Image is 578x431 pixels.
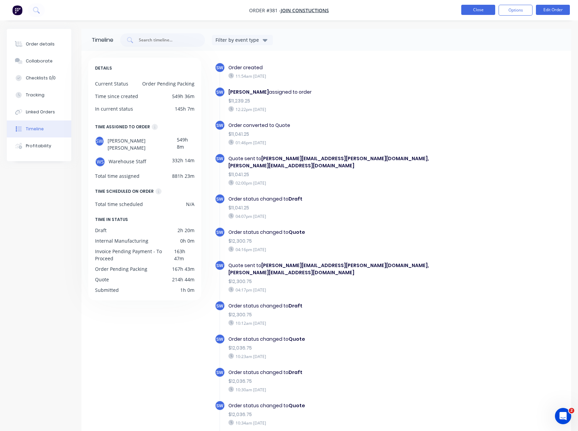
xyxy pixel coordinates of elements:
[26,92,44,98] div: Tracking
[228,180,444,186] div: 02:00pm [DATE]
[228,420,444,426] div: 10:34am [DATE]
[92,36,113,44] div: Timeline
[228,287,444,293] div: 04:17pm [DATE]
[461,5,495,15] button: Close
[228,155,429,169] b: [PERSON_NAME][EMAIL_ADDRESS][PERSON_NAME][DOMAIN_NAME], [PERSON_NAME][EMAIL_ADDRESS][DOMAIN_NAME]
[228,122,444,129] div: Order converted to Quote
[288,336,305,342] b: Quote
[228,411,444,418] div: $12,036.75
[172,93,194,100] div: 549h 36m
[499,5,533,16] button: Options
[536,5,570,15] button: Edit Order
[228,336,444,343] div: Order status changed to
[12,5,22,15] img: Factory
[281,7,329,14] a: Join Constuctions
[95,286,119,294] div: Submitted
[228,353,444,359] div: 10:23am [DATE]
[95,201,143,208] div: Total time scheduled
[216,89,223,95] span: SW
[7,120,71,137] button: Timeline
[228,344,444,352] div: $12,036.75
[186,201,194,208] div: N/A
[95,123,150,131] div: TIME ASSIGNED TO ORDER
[288,302,302,309] b: Draft
[228,402,444,409] div: Order status changed to
[228,139,444,146] div: 01:46pm [DATE]
[288,402,305,409] b: Quote
[172,172,194,180] div: 881h 23m
[180,286,194,294] div: 1h 0m
[95,157,105,167] div: WS
[178,227,194,234] div: 2h 20m
[228,238,444,245] div: $12,300.75
[228,131,444,138] div: $11,041.25
[95,93,138,100] div: Time since created
[95,105,133,112] div: In current status
[95,248,174,262] div: Invoice Pending Payment - To Proceed
[228,302,444,310] div: Order status changed to
[95,227,107,234] div: Draft
[172,157,194,167] div: 332h 14m
[228,171,444,178] div: $11,041.25
[216,64,223,71] span: SW
[26,109,55,115] div: Linked Orders
[109,157,146,167] span: Warehouse Staff
[228,213,444,219] div: 04:07pm [DATE]
[95,172,139,180] div: Total time assigned
[26,126,44,132] div: Timeline
[216,122,223,129] span: SW
[228,387,444,393] div: 10:30am [DATE]
[555,408,571,424] iframe: Intercom live chat
[180,237,194,244] div: 0h 0m
[216,155,223,162] span: SW
[228,262,429,276] b: [PERSON_NAME][EMAIL_ADDRESS][PERSON_NAME][DOMAIN_NAME], [PERSON_NAME][EMAIL_ADDRESS][DOMAIN_NAME]
[288,369,302,376] b: Draft
[228,278,444,285] div: $12,300.75
[7,104,71,120] button: Linked Orders
[7,137,71,154] button: Profitability
[216,369,223,376] span: SW
[7,70,71,87] button: Checklists 0/0
[95,64,112,72] span: DETAILS
[228,89,444,96] div: assigned to order
[228,229,444,236] div: Order status changed to
[212,35,273,45] button: Filter by event type
[216,402,223,409] span: SW
[26,143,51,149] div: Profitability
[216,303,223,309] span: SW
[95,276,109,283] div: Quote
[7,53,71,70] button: Collaborate
[216,262,223,269] span: SW
[228,378,444,385] div: $12,036.75
[216,196,223,202] span: SW
[26,41,55,47] div: Order details
[228,97,444,105] div: $11,239.25
[216,36,261,43] div: Filter by event type
[26,58,53,64] div: Collaborate
[228,64,444,71] div: Order created
[95,136,104,146] div: SW
[7,87,71,104] button: Tracking
[95,237,148,244] div: Internal Manufacturing
[228,195,444,203] div: Order status changed to
[228,204,444,211] div: $11,041.25
[138,37,194,43] input: Search timeline...
[172,265,194,273] div: 167h 43m
[288,195,302,202] b: Draft
[228,369,444,376] div: Order status changed to
[108,136,177,151] span: [PERSON_NAME] [PERSON_NAME]
[95,216,128,223] span: TIME IN STATUS
[288,229,305,236] b: Quote
[172,276,194,283] div: 214h 44m
[142,80,194,87] div: Order Pending Packing
[228,246,444,252] div: 04:16pm [DATE]
[249,7,281,14] span: Order #381 -
[228,262,444,276] div: Quote sent to
[216,229,223,236] span: SW
[7,36,71,53] button: Order details
[95,80,128,87] div: Current Status
[95,265,147,273] div: Order Pending Packing
[228,89,269,95] b: [PERSON_NAME]
[228,106,444,112] div: 12:22pm [DATE]
[175,105,194,112] div: 145h 7m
